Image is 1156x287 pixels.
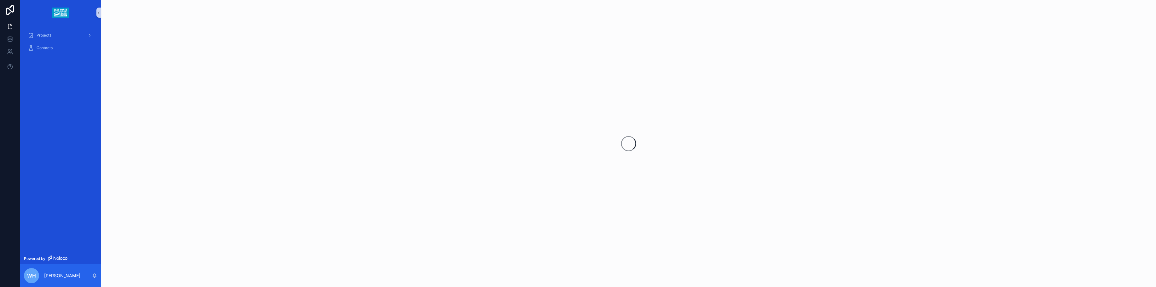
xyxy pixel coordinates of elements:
[24,256,45,261] span: Powered by
[52,8,69,18] img: App logo
[20,25,101,253] div: scrollable content
[27,272,36,279] span: WH
[44,273,80,279] p: [PERSON_NAME]
[37,45,53,50] span: Contacts
[37,33,51,38] span: Projects
[24,30,97,41] a: Projects
[20,253,101,264] a: Powered by
[24,42,97,54] a: Contacts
